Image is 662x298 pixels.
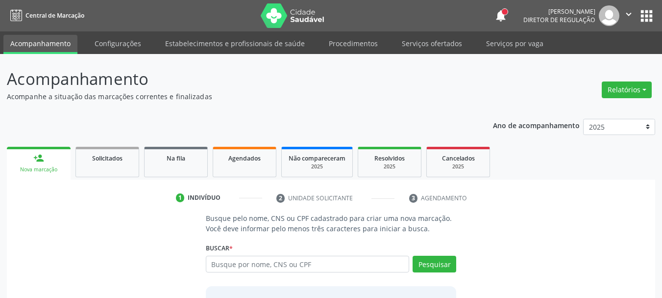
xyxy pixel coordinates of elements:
[493,119,580,131] p: Ano de acompanhamento
[638,7,655,25] button: apps
[365,163,414,170] div: 2025
[434,163,483,170] div: 2025
[206,241,233,256] label: Buscar
[206,256,410,272] input: Busque por nome, CNS ou CPF
[7,91,461,102] p: Acompanhe a situação das marcações correntes e finalizadas
[442,154,475,163] span: Cancelados
[322,35,385,52] a: Procedimentos
[523,16,595,24] span: Diretor de regulação
[7,67,461,91] p: Acompanhamento
[158,35,312,52] a: Estabelecimentos e profissionais de saúde
[619,5,638,26] button: 
[14,166,64,173] div: Nova marcação
[602,81,652,98] button: Relatórios
[599,5,619,26] img: img
[395,35,469,52] a: Serviços ofertados
[413,256,456,272] button: Pesquisar
[88,35,148,52] a: Configurações
[3,35,77,54] a: Acompanhamento
[228,154,261,163] span: Agendados
[176,193,185,202] div: 1
[7,7,84,24] a: Central de Marcação
[479,35,550,52] a: Serviços por vaga
[167,154,185,163] span: Na fila
[188,193,221,202] div: Indivíduo
[523,7,595,16] div: [PERSON_NAME]
[206,213,457,234] p: Busque pelo nome, CNS ou CPF cadastrado para criar uma nova marcação. Você deve informar pelo men...
[289,154,345,163] span: Não compareceram
[25,11,84,20] span: Central de Marcação
[374,154,405,163] span: Resolvidos
[494,9,508,23] button: notifications
[92,154,123,163] span: Solicitados
[289,163,345,170] div: 2025
[623,9,634,20] i: 
[33,153,44,163] div: person_add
